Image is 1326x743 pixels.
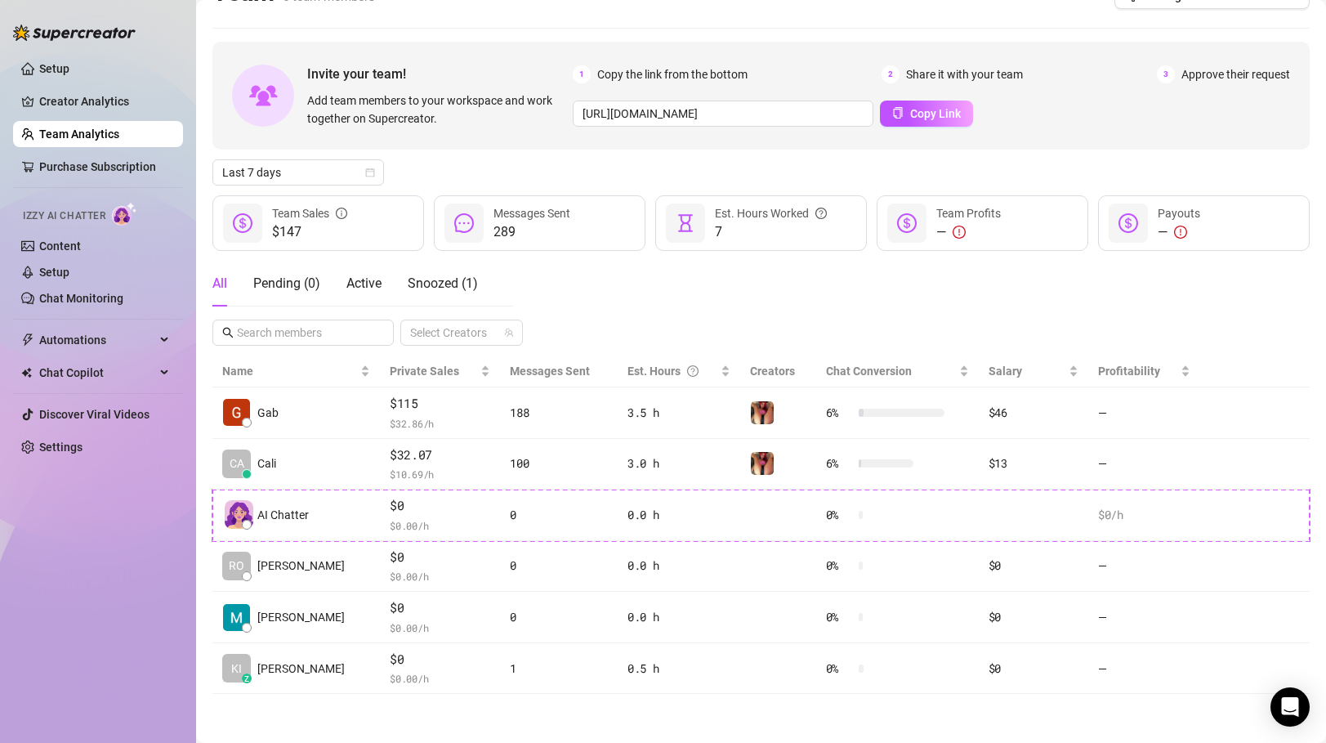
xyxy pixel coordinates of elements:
[826,660,852,678] span: 0 %
[23,208,105,224] span: Izzy AI Chatter
[1098,365,1160,378] span: Profitability
[989,404,1078,422] div: $46
[408,275,478,291] span: Snoozed ( 1 )
[751,452,774,475] img: 𝕱𝖊𝖗𝖆𝖑
[39,327,155,353] span: Automations
[242,674,252,683] div: z
[892,107,904,119] span: copy
[627,454,730,472] div: 3.0 h
[390,394,490,414] span: $115
[826,404,852,422] span: 6 %
[740,356,816,387] th: Creators
[715,222,827,242] span: 7
[229,557,244,575] span: RO
[1174,226,1187,239] span: exclamation-circle
[936,222,1001,242] div: —
[597,65,748,83] span: Copy the link from the bottom
[21,333,34,347] span: thunderbolt
[1098,506,1190,524] div: $0 /h
[687,362,699,380] span: question-circle
[39,360,155,386] span: Chat Copilot
[897,213,917,233] span: dollar-circle
[223,604,250,631] img: Maline Awuor
[676,213,695,233] span: hourglass
[39,441,83,454] a: Settings
[1181,65,1290,83] span: Approve their request
[231,660,242,678] span: KI
[1088,643,1200,695] td: —
[826,454,852,472] span: 6 %
[953,226,966,239] span: exclamation-circle
[880,101,973,127] button: Copy Link
[510,660,608,678] div: 1
[989,557,1078,575] div: $0
[826,365,912,378] span: Chat Conversion
[1088,439,1200,490] td: —
[222,362,357,380] span: Name
[212,274,227,293] div: All
[510,506,608,524] div: 0
[454,213,474,233] span: message
[253,274,320,293] div: Pending ( 0 )
[212,356,380,387] th: Name
[627,608,730,626] div: 0.0 h
[1270,687,1310,727] div: Open Intercom Messenger
[230,454,244,472] span: CA
[826,557,852,575] span: 0 %
[257,557,345,575] span: [PERSON_NAME]
[233,213,252,233] span: dollar-circle
[39,128,119,141] a: Team Analytics
[13,25,136,41] img: logo-BBDzfeDw.svg
[989,608,1078,626] div: $0
[307,92,566,128] span: Add team members to your workspace and work together on Supercreator.
[390,568,490,584] span: $ 0.00 /h
[390,496,490,516] span: $0
[1088,387,1200,439] td: —
[1158,207,1200,220] span: Payouts
[910,107,961,120] span: Copy Link
[112,202,137,226] img: AI Chatter
[39,160,156,173] a: Purchase Subscription
[390,517,490,534] span: $ 0.00 /h
[272,204,347,222] div: Team Sales
[237,324,371,342] input: Search members
[21,367,32,378] img: Chat Copilot
[826,506,852,524] span: 0 %
[222,327,234,338] span: search
[307,64,573,84] span: Invite your team!
[390,365,459,378] span: Private Sales
[1088,592,1200,643] td: —
[815,204,827,222] span: question-circle
[257,454,276,472] span: Cali
[39,62,69,75] a: Setup
[510,404,608,422] div: 188
[223,399,250,426] img: Gab
[751,401,774,424] img: 𝕱𝖊𝖗𝖆𝖑
[390,620,490,636] span: $ 0.00 /h
[510,454,608,472] div: 100
[936,207,1001,220] span: Team Profits
[272,222,347,242] span: $147
[365,168,375,177] span: calendar
[1088,541,1200,593] td: —
[989,660,1078,678] div: $0
[390,445,490,465] span: $32.07
[1157,65,1175,83] span: 3
[257,506,309,524] span: AI Chatter
[627,557,730,575] div: 0.0 h
[222,160,374,185] span: Last 7 days
[390,548,490,567] span: $0
[346,275,382,291] span: Active
[826,608,852,626] span: 0 %
[504,328,514,338] span: team
[906,65,1023,83] span: Share it with your team
[39,88,170,114] a: Creator Analytics
[627,506,730,524] div: 0.0 h
[715,204,827,222] div: Est. Hours Worked
[1118,213,1138,233] span: dollar-circle
[510,608,608,626] div: 0
[39,408,150,421] a: Discover Viral Videos
[627,404,730,422] div: 3.5 h
[39,292,123,305] a: Chat Monitoring
[336,204,347,222] span: info-circle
